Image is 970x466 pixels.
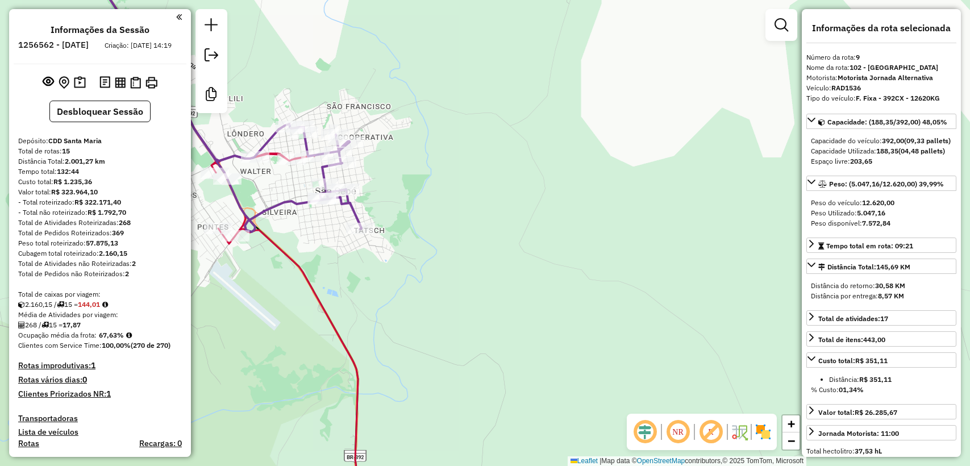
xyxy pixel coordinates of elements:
[850,63,938,72] strong: 102 - [GEOGRAPHIC_DATA]
[18,167,182,177] div: Tempo total:
[99,249,127,257] strong: 2.160,15
[125,269,129,278] strong: 2
[788,417,795,431] span: +
[831,84,861,92] strong: RAD1536
[143,74,160,91] button: Imprimir Rotas
[806,259,956,274] a: Distância Total:145,69 KM
[57,301,64,308] i: Total de rotas
[18,187,182,197] div: Valor total:
[63,321,81,329] strong: 17,87
[838,73,933,82] strong: Motorista Jornada Alternativa
[664,418,692,446] span: Ocultar NR
[806,404,956,419] a: Valor total:R$ 26.285,67
[18,389,182,399] h4: Clientes Priorizados NR:
[839,385,864,394] strong: 01,34%
[806,114,956,129] a: Capacidade: (188,35/392,00) 48,05%
[806,276,956,306] div: Distância Total:145,69 KM
[875,281,905,290] strong: 30,58 KM
[904,136,951,145] strong: (09,33 pallets)
[18,427,182,437] h4: Lista de veículos
[62,147,70,155] strong: 15
[49,101,151,122] button: Desbloquear Sessão
[806,370,956,400] div: Custo total:R$ 351,11
[862,219,890,227] strong: 7.572,84
[200,14,223,39] a: Nova sessão e pesquisa
[811,156,952,167] div: Espaço livre:
[18,197,182,207] div: - Total roteirizado:
[18,269,182,279] div: Total de Pedidos não Roteirizados:
[40,73,56,91] button: Exibir sessão original
[806,93,956,103] div: Tipo do veículo:
[113,74,128,90] button: Visualizar relatório de Roteirização
[91,360,95,371] strong: 1
[102,341,131,349] strong: 100,00%
[811,281,952,291] div: Distância do retorno:
[18,40,89,50] h6: 1256562 - [DATE]
[18,301,25,308] i: Cubagem total roteirizado
[806,310,956,326] a: Total de atividades:17
[882,136,904,145] strong: 392,00
[862,198,894,207] strong: 12.620,00
[18,156,182,167] div: Distância Total:
[18,414,182,423] h4: Transportadoras
[863,335,885,344] strong: 443,00
[806,193,956,233] div: Peso: (5.047,16/12.620,00) 39,99%
[600,457,601,465] span: |
[826,242,913,250] span: Tempo total em rota: 09:21
[811,291,952,301] div: Distância por entrega:
[876,147,898,155] strong: 188,35
[51,188,98,196] strong: R$ 323.964,10
[200,44,223,69] a: Exportar sessão
[806,176,956,191] a: Peso: (5.047,16/12.620,00) 39,99%
[51,24,149,35] h4: Informações da Sessão
[855,447,882,455] strong: 37,53 hL
[811,218,952,228] div: Peso disponível:
[18,341,102,349] span: Clientes com Service Time:
[57,167,79,176] strong: 132:44
[811,146,952,156] div: Capacidade Utilizada:
[856,94,940,102] strong: F. Fixa - 392CX - 12620KG
[176,10,182,23] a: Clique aqui para minimizar o painel
[82,375,87,385] strong: 0
[782,432,800,450] a: Zoom out
[86,239,118,247] strong: 57.875,13
[48,136,102,145] strong: CDD Santa Maria
[829,180,944,188] span: Peso: (5.047,16/12.620,00) 39,99%
[18,207,182,218] div: - Total não roteirizado:
[139,439,182,448] h4: Recargas: 0
[806,52,956,63] div: Número da rota:
[119,218,131,227] strong: 268
[697,418,725,446] span: Exibir rótulo
[18,310,182,320] div: Média de Atividades por viagem:
[818,407,897,418] div: Valor total:
[99,331,124,339] strong: 67,63%
[200,83,223,109] a: Criar modelo
[818,428,899,439] div: Jornada Motorista: 11:00
[878,292,904,300] strong: 8,57 KM
[806,23,956,34] h4: Informações da rota selecionada
[18,289,182,299] div: Total de caixas por viagem:
[18,177,182,187] div: Custo total:
[18,259,182,269] div: Total de Atividades não Roteirizadas:
[754,423,772,441] img: Exibir/Ocultar setores
[18,299,182,310] div: 2.160,15 / 15 =
[88,208,126,217] strong: R$ 1.792,70
[571,457,598,465] a: Leaflet
[770,14,793,36] a: Exibir filtros
[18,361,182,371] h4: Rotas improdutivas:
[856,53,860,61] strong: 9
[56,74,72,91] button: Centralizar mapa no depósito ou ponto de apoio
[811,198,894,207] span: Peso do veículo:
[41,322,49,328] i: Total de rotas
[18,331,97,339] span: Ocupação média da frota:
[806,331,956,347] a: Total de itens:443,00
[855,356,888,365] strong: R$ 351,11
[880,314,888,323] strong: 17
[806,446,956,456] div: Total hectolitro:
[876,263,910,271] span: 145,69 KM
[806,73,956,83] div: Motorista:
[18,320,182,330] div: 268 / 15 =
[855,408,897,417] strong: R$ 26.285,67
[18,248,182,259] div: Cubagem total roteirizado:
[18,146,182,156] div: Total de rotas:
